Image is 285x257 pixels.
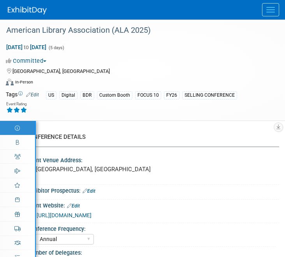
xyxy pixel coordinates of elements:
div: Custom Booth [97,91,132,99]
span: [DATE] [DATE] [6,44,47,51]
img: Format-Inperson.png [6,79,14,85]
a: Edit [67,203,80,209]
a: Edit [83,188,95,194]
img: ExhibitDay [8,7,47,14]
div: Exhibitor Prospectus: [27,185,279,195]
div: In-Person [15,79,33,85]
pre: [GEOGRAPHIC_DATA], [GEOGRAPHIC_DATA] [36,166,271,173]
div: Conference Frequency: [28,223,276,233]
span: [GEOGRAPHIC_DATA], [GEOGRAPHIC_DATA] [12,68,110,74]
div: Digital [59,91,77,99]
span: (5 days) [48,45,64,50]
div: Event Format [6,78,269,89]
div: US [46,91,56,99]
div: BDR [80,91,94,99]
div: FOCUS 10 [135,91,161,99]
div: Event Website: [27,200,279,210]
div: American Library Association (ALA 2025) [4,23,269,37]
div: CONFERENCE DETAILS [26,133,273,141]
div: Event Rating [6,102,27,106]
td: Tags [6,90,39,99]
div: Number of Delegates: [27,247,279,257]
a: Edit [26,92,39,97]
span: to [23,44,30,50]
div: FY26 [164,91,179,99]
div: SELLING CONFERENCE [182,91,237,99]
button: Committed [6,57,49,65]
div: Event Venue Address: [27,154,279,164]
button: Menu [262,3,279,16]
a: [URL][DOMAIN_NAME] [37,212,91,218]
